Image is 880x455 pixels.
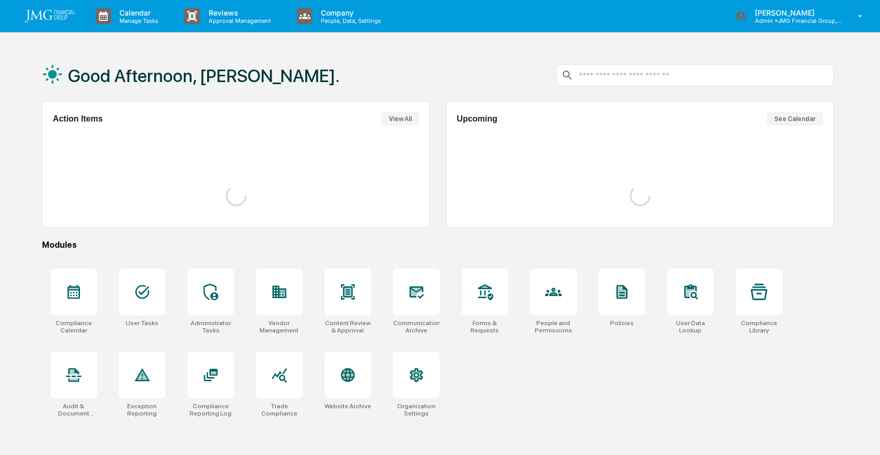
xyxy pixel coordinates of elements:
div: Compliance Library [736,319,782,334]
div: Vendor Management [256,319,303,334]
div: Compliance Calendar [50,319,97,334]
button: View All [382,112,419,126]
div: User Tasks [126,319,158,327]
div: Organization Settings [393,403,440,417]
p: Reviews [200,8,276,17]
img: logo [25,10,75,22]
p: Admin • JMG Financial Group, Ltd. [747,17,843,24]
button: See Calendar [767,112,823,126]
p: Manage Tasks [111,17,164,24]
h2: Action Items [53,114,103,124]
div: Compliance Reporting Log [187,403,234,417]
div: Trade Compliance [256,403,303,417]
p: Approval Management [200,17,276,24]
h1: Good Afternoon, [PERSON_NAME]. [68,65,340,86]
p: [PERSON_NAME] [747,8,843,17]
div: Exception Reporting [119,403,166,417]
div: Policies [610,319,634,327]
p: Company [313,8,386,17]
h2: Upcoming [457,114,497,124]
p: People, Data, Settings [313,17,386,24]
div: Website Archive [324,403,371,410]
div: People and Permissions [530,319,577,334]
div: Communications Archive [393,319,440,334]
div: Administrator Tasks [187,319,234,334]
div: User Data Lookup [667,319,714,334]
div: Forms & Requests [462,319,508,334]
p: Calendar [111,8,164,17]
div: Content Review & Approval [324,319,371,334]
div: Audit & Document Logs [50,403,97,417]
div: Modules [42,240,834,250]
